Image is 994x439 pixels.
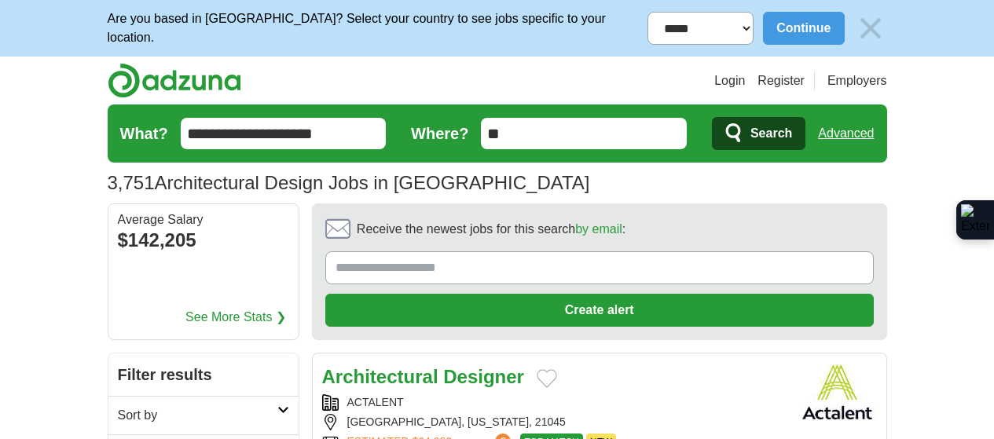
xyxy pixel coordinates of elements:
[118,214,289,226] div: Average Salary
[798,363,877,422] img: Actalent logo
[322,414,786,430] div: [GEOGRAPHIC_DATA], [US_STATE], 21045
[108,172,590,193] h1: Architectural Design Jobs in [GEOGRAPHIC_DATA]
[961,204,989,236] img: Extension Icon
[537,369,557,388] button: Add to favorite jobs
[854,12,887,45] img: icon_close_no_bg.svg
[827,71,887,90] a: Employers
[411,122,468,145] label: Where?
[347,396,404,408] a: ACTALENT
[185,308,286,327] a: See More Stats ❯
[818,118,874,149] a: Advanced
[322,366,438,387] strong: Architectural
[325,294,874,327] button: Create alert
[118,226,289,254] div: $142,205
[763,12,844,45] button: Continue
[357,220,625,239] span: Receive the newest jobs for this search :
[757,71,805,90] a: Register
[322,366,524,387] a: Architectural Designer
[120,122,168,145] label: What?
[714,71,745,90] a: Login
[575,222,622,236] a: by email
[108,169,155,197] span: 3,751
[108,9,648,47] p: Are you based in [GEOGRAPHIC_DATA]? Select your country to see jobs specific to your location.
[108,63,241,98] img: Adzuna logo
[750,118,792,149] span: Search
[108,353,299,396] h2: Filter results
[108,396,299,434] a: Sort by
[712,117,805,150] button: Search
[443,366,524,387] strong: Designer
[118,406,277,425] h2: Sort by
